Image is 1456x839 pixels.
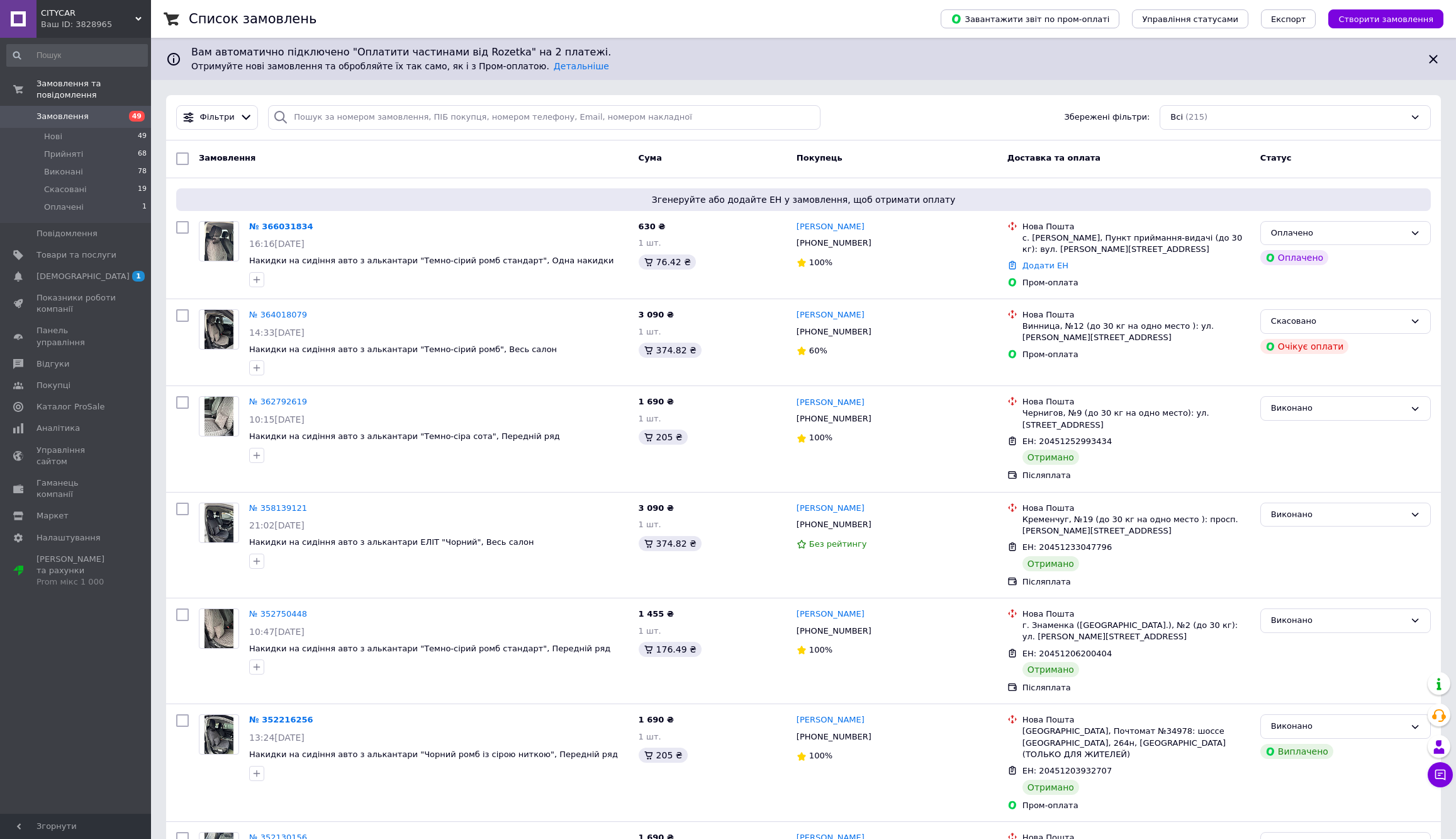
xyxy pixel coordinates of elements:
span: Аналітика [36,423,80,434]
span: Вам автоматично підключено "Оплатити частинами від Rozetka" на 2 платежі. [191,45,1416,60]
span: 21:02[DATE] [249,520,305,530]
span: Маркет [36,510,69,522]
img: Фото товару [204,715,234,754]
span: 1 [142,202,147,213]
div: Післяплата [1022,470,1250,481]
span: Повідомлення [36,228,98,239]
span: Прийняті [44,149,83,160]
span: Управління статусами [1142,14,1238,24]
img: Фото товару [204,222,234,261]
span: Згенеруйте або додайте ЕН у замовлення, щоб отримати оплату [181,193,1426,206]
span: 100% [809,258,832,267]
div: с. [PERSON_NAME], Пункт приймання-видачі (до 30 кг): вул. [PERSON_NAME][STREET_ADDRESS] [1022,232,1250,255]
span: Покупець [797,153,843,163]
div: Очікує оплати [1260,339,1349,354]
div: 374.82 ₴ [639,343,702,358]
div: Пром-оплата [1022,800,1250,811]
span: 630 ₴ [639,222,666,231]
img: Фото товару [204,609,234,648]
span: Оплачені [44,202,84,213]
a: № 364018079 [249,310,307,319]
button: Завантажити звіт по пром-оплаті [941,9,1119,28]
a: [PERSON_NAME] [797,397,865,409]
span: Відгуки [36,358,69,370]
a: Фото товару [199,503,239,543]
a: Накидки на сидіння авто з алькантари "Чорний ромб із сірою ниткою", Передній ряд [249,750,618,759]
span: Налаштування [36,532,101,544]
span: 100% [809,751,832,760]
span: Накидки на сидіння авто з алькантари "Темно-сірий ромб", Весь салон [249,345,557,354]
a: № 352216256 [249,715,313,724]
span: Експорт [1271,14,1306,24]
a: Накидки на сидіння авто з алькантари "Темно-сірий ромб стандарт", Одна накидки [249,256,613,265]
a: Накидки на сидіння авто з алькантари "Темно-сірий ромб стандарт", Передній ряд [249,644,610,653]
div: Скасовано [1271,315,1405,328]
span: 3 090 ₴ [639,310,674,319]
span: Cума [639,153,662,163]
div: Ваш ID: 3828965 [41,19,151,30]
span: 13:24[DATE] [249,733,305,743]
div: 76.42 ₴ [639,254,696,270]
div: Отримано [1022,450,1079,465]
span: ЕН: 20451252993434 [1022,437,1112,446]
a: № 358139121 [249,503,307,513]
span: Управління сайтом [36,445,116,467]
span: 1 455 ₴ [639,609,674,619]
button: Експорт [1261,9,1316,28]
a: Фото товару [199,309,239,350]
span: 1 690 ₴ [639,715,674,724]
img: Фото товару [204,310,234,349]
span: 49 [129,111,145,122]
button: Створити замовлення [1328,9,1443,28]
span: 1 шт. [639,626,661,636]
input: Пошук за номером замовлення, ПІБ покупця, номером телефону, Email, номером накладної [268,105,820,130]
span: 1 шт. [639,520,661,529]
div: [PHONE_NUMBER] [794,235,874,251]
span: Статус [1260,153,1292,163]
span: 1 690 ₴ [639,397,674,406]
img: Фото товару [204,503,234,542]
a: [PERSON_NAME] [797,608,865,620]
div: [PHONE_NUMBER] [794,411,874,427]
a: [PERSON_NAME] [797,503,865,515]
span: 1 шт. [639,327,661,336]
div: Нова Пошта [1022,503,1250,514]
div: Отримано [1022,556,1079,571]
span: Замовлення [199,153,255,163]
div: Нова Пошта [1022,396,1250,408]
span: Виконані [44,166,83,178]
span: 78 [138,166,147,178]
span: 100% [809,645,832,654]
span: (215) [1185,112,1207,122]
span: 10:15[DATE] [249,414,305,425]
span: Накидки на сидіння авто з алькантари ЕЛІТ "Чорний", Весь салон [249,537,534,547]
span: Доставка та оплата [1007,153,1100,163]
span: Товари та послуги [36,249,116,261]
a: № 352750448 [249,609,307,619]
span: Нові [44,131,62,142]
span: ЕН: 20451203932707 [1022,766,1112,775]
div: [PHONE_NUMBER] [794,623,874,639]
div: Нова Пошта [1022,221,1250,232]
span: 1 шт. [639,238,661,248]
div: Чернигов, №9 (до 30 кг на одно место): ул. [STREET_ADDRESS] [1022,408,1250,430]
span: 49 [138,131,147,142]
a: [PERSON_NAME] [797,714,865,726]
h1: Список замовлень [189,11,316,26]
a: Детальніше [554,61,609,71]
div: 205 ₴ [639,748,688,763]
div: Виконано [1271,614,1405,627]
span: ЕН: 20451206200404 [1022,649,1112,658]
a: [PERSON_NAME] [797,309,865,321]
span: Без рейтингу [809,539,867,549]
input: Пошук [6,44,148,67]
div: Винница, №12 (до 30 кг на одно место ): ул. [PERSON_NAME][STREET_ADDRESS] [1022,321,1250,343]
div: Оплачено [1271,227,1405,240]
span: Покупці [36,380,70,391]
div: [PHONE_NUMBER] [794,324,874,340]
span: Створити замовлення [1338,14,1433,24]
span: Замовлення та повідомлення [36,78,151,101]
button: Управління статусами [1132,9,1248,28]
